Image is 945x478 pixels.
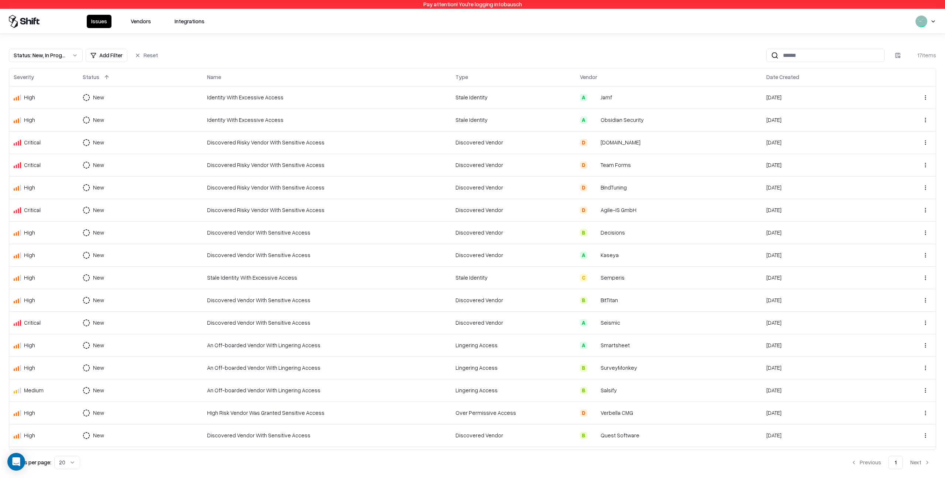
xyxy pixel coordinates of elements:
div: Critical [24,139,41,146]
div: [DATE] [766,139,882,146]
button: Integrations [170,15,209,28]
button: New [83,181,117,194]
div: [DATE] [766,229,882,236]
div: [DATE] [766,251,882,259]
div: New [93,386,104,394]
div: Critical [24,161,41,169]
div: Discovered Vendor With Sensitive Access [207,251,447,259]
div: B [580,297,587,304]
div: [DATE] [766,341,882,349]
div: New [93,251,104,259]
div: Quest Software [601,431,639,439]
img: Kaseya [590,252,598,259]
img: Salsify [590,387,598,394]
div: New [93,431,104,439]
div: Discovered Vendor With Sensitive Access [207,319,447,327]
div: New [93,296,104,304]
div: Lingering Access [456,341,571,349]
div: Date Created [766,73,799,81]
div: Kaseya [601,251,619,259]
div: New [93,161,104,169]
div: Critical [24,319,41,327]
div: [DATE] [766,93,882,101]
button: New [83,294,117,307]
div: [DATE] [766,319,882,327]
img: Semperis [590,274,598,281]
div: New [93,93,104,101]
div: Identity With Excessive Access [207,93,447,101]
div: [DOMAIN_NAME] [601,139,640,146]
div: Discovered Vendor [456,139,571,146]
img: Smartsheet [590,342,598,349]
div: [DATE] [766,296,882,304]
div: Team Forms [601,161,631,169]
img: Quest Software [590,432,598,439]
div: Discovered Risky Vendor With Sensitive Access [207,139,447,146]
div: Discovered Vendor With Sensitive Access [207,229,447,236]
div: New [93,364,104,372]
button: Add Filter [86,49,127,62]
div: Verbella CMG [601,409,633,417]
div: Discovered Vendor [456,296,571,304]
button: New [83,429,117,442]
div: Open Intercom Messenger [7,453,25,471]
div: A [580,319,587,327]
div: Discovered Vendor With Sensitive Access [207,296,447,304]
div: New [93,139,104,146]
div: High [24,364,35,372]
div: High [24,341,35,349]
div: D [580,184,587,191]
div: New [93,116,104,124]
div: High Risk Vendor Was Granted Sensitive Access [207,409,447,417]
div: High [24,251,35,259]
div: A [580,116,587,124]
button: New [83,361,117,375]
button: New [83,158,117,172]
div: Identity With Excessive Access [207,116,447,124]
button: 1 [889,456,903,469]
div: Jamf [601,93,612,101]
img: BindTuning [590,184,598,191]
nav: pagination [845,456,936,469]
div: Medium [24,386,44,394]
div: Decisions [601,229,625,236]
div: Discovered Risky Vendor With Sensitive Access [207,184,447,191]
button: New [83,406,117,420]
div: Seismic [601,319,620,327]
div: Lingering Access [456,386,571,394]
div: [DATE] [766,206,882,214]
div: High [24,229,35,236]
div: [DATE] [766,184,882,191]
div: Discovered Vendor With Sensitive Access [207,431,447,439]
div: D [580,409,587,417]
div: Critical [24,206,41,214]
button: New [83,136,117,149]
p: Results per page: [9,458,51,466]
img: Seismic [590,319,598,327]
img: Draw.io [590,139,598,146]
div: Stale Identity [456,274,571,281]
img: SurveyMonkey [590,364,598,372]
button: New [83,316,117,330]
img: Verbella CMG [590,409,598,417]
button: Vendors [126,15,155,28]
div: Salsify [601,386,617,394]
div: High [24,296,35,304]
div: B [580,364,587,372]
div: New [93,341,104,349]
img: Agile-IS GmbH [590,206,598,214]
div: D [580,161,587,169]
div: SurveyMonkey [601,364,637,372]
div: Discovered Vendor [456,229,571,236]
img: Jamf [590,94,598,101]
div: Over Permissive Access [456,409,571,417]
div: Name [207,73,221,81]
div: Discovered Vendor [456,184,571,191]
button: New [83,271,117,284]
div: B [580,229,587,236]
div: D [580,139,587,146]
div: Smartsheet [601,341,630,349]
button: Reset [130,49,162,62]
div: An Off-boarded Vendor With Lingering Access [207,341,447,349]
div: New [93,184,104,191]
